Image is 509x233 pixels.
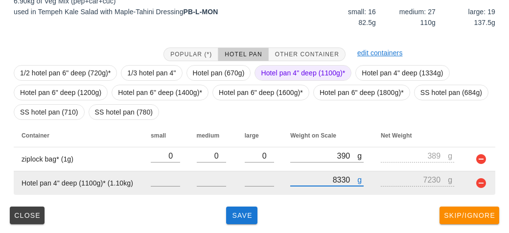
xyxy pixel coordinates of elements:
span: medium [197,132,220,139]
th: medium: Not sorted. Activate to sort ascending. [189,124,237,147]
th: large: Not sorted. Activate to sort ascending. [237,124,282,147]
span: Net Weight [381,132,412,139]
button: Close [10,207,45,224]
th: Weight on Scale: Not sorted. Activate to sort ascending. [282,124,373,147]
span: Hotel pan 6" deep (1400g)* [118,85,202,100]
span: Other Container [275,51,339,58]
span: Hotel pan 6" deep (1200g) [20,85,101,100]
th: Not sorted. Activate to sort ascending. [463,124,495,147]
span: large [245,132,259,139]
button: Save [226,207,257,224]
div: medium: 27 110g [378,4,438,30]
span: small [151,132,166,139]
span: Hotel pan 4" deep (1334g) [362,66,443,80]
span: 1/2 hotel pan 6" deep (720g)* [20,66,111,80]
span: Save [230,211,254,219]
button: Hotel Pan [218,47,268,61]
span: 1/3 hotel pan 4" [127,66,176,80]
th: Container: Not sorted. Activate to sort ascending. [14,124,143,147]
span: SS hotel pan (710) [20,105,78,119]
div: small: 16 82.5g [318,4,378,30]
span: Skip/Ignore [443,211,495,219]
div: g [448,173,454,186]
td: ziplock bag* (1g) [14,147,143,171]
button: Popular (*) [163,47,218,61]
strong: PB-L-MON [184,8,218,16]
div: g [357,149,364,162]
span: Weight on Scale [290,132,336,139]
div: large: 19 137.5g [438,4,497,30]
td: Hotel pan 4" deep (1100g)* (1.10kg) [14,171,143,195]
span: Close [14,211,41,219]
th: Net Weight: Not sorted. Activate to sort ascending. [373,124,463,147]
span: Hotel pan 6" deep (1600g)* [219,85,303,100]
div: g [357,173,364,186]
span: Hotel pan 4" deep (1100g)* [261,66,345,80]
a: edit containers [357,49,403,57]
span: SS hotel pan (684g) [420,85,482,100]
span: Hotel pan 6" deep (1800g)* [320,85,404,100]
span: SS hotel pan (780) [95,105,153,119]
th: small: Not sorted. Activate to sort ascending. [143,124,188,147]
span: Container [22,132,49,139]
button: Skip/Ignore [440,207,499,224]
div: g [448,149,454,162]
span: Hotel pan (670g) [193,66,245,80]
span: Popular (*) [170,51,212,58]
span: Hotel Pan [224,51,262,58]
button: Other Container [269,47,346,61]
